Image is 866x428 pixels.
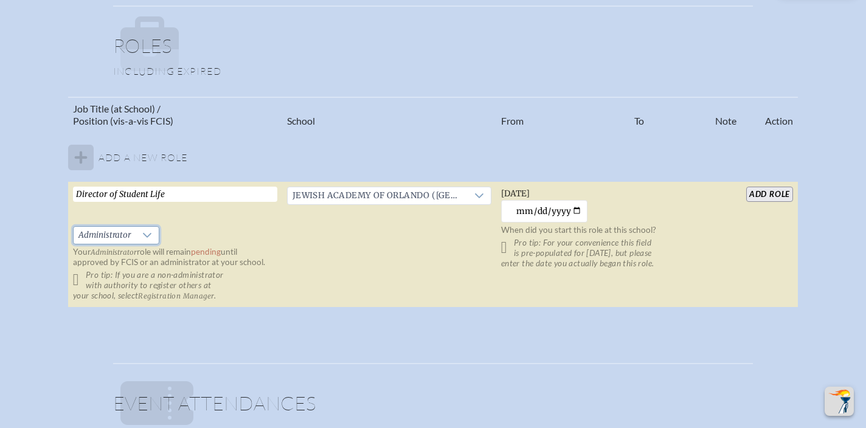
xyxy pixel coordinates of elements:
span: pending [191,247,221,257]
span: Administrator [74,227,136,244]
th: Action [741,97,798,133]
h1: Event Attendances [113,393,753,423]
th: From [496,97,629,133]
h1: Roles [113,36,753,65]
span: Jewish Academy of Orlando (Maitland) [288,187,468,204]
th: School [282,97,496,133]
p: Pro tip: For your convenience this field is pre-populated for [DATE], but please enter the date y... [501,238,705,269]
button: Scroll Top [825,387,854,416]
span: Registration Manager [138,292,214,300]
p: Including expired [113,65,753,77]
th: Job Title (at School) / Position (vis-a-vis FCIS) [68,97,282,133]
th: To [629,97,710,133]
input: Job Title, eg, Science Teacher, 5th Grade [73,187,277,202]
p: Pro tip: If you are a non-administrator with authority to register others at your school, select . [73,270,277,301]
span: Administrator [91,248,137,257]
img: To the top [827,389,851,413]
th: Note [710,97,741,133]
span: [DATE] [501,188,530,199]
p: When did you start this role at this school? [501,225,705,235]
p: Your role will remain until approved by FCIS or an administrator at your school. [73,247,277,267]
input: add Role [746,187,793,202]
